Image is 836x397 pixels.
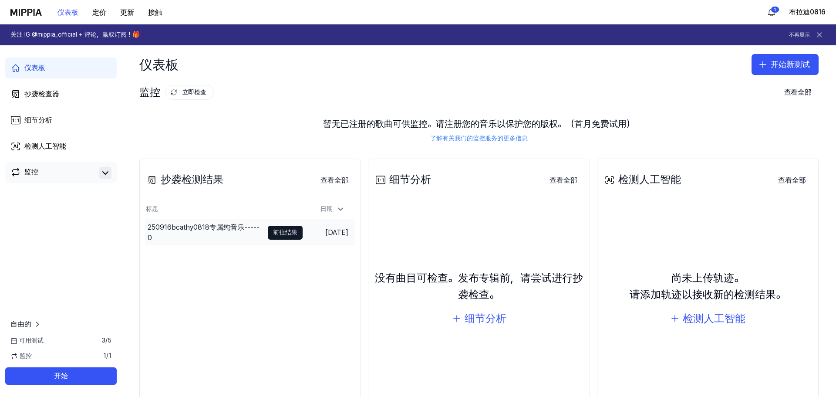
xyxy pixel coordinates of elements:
[268,226,303,240] button: 前往结果
[24,90,59,98] font: 抄袭检查器
[10,320,31,328] font: 自由的
[113,4,141,21] button: 更新
[139,57,179,72] font: 仪表板
[771,171,813,189] a: 查看全部
[323,119,635,129] font: 暂无已注册的歌曲可供监控。请注册您的音乐以保护您的版权。（首月免费试用）
[148,223,260,242] font: 250916bcathy0818专属纯音乐-----0
[777,84,819,101] button: 查看全部
[10,9,42,16] img: 标识
[789,31,810,39] button: 不再显示
[24,116,52,124] font: 细节分析
[273,229,297,236] font: 前往结果
[5,367,117,385] button: 开始
[789,8,826,16] font: 布拉迪0816
[108,337,111,344] font: 5
[543,171,584,189] a: 查看全部
[19,337,44,344] font: 可用测试
[10,167,96,179] a: 监控
[765,5,779,19] button: 알림1
[789,7,826,17] button: 布拉迪0816
[683,312,745,325] font: 检测人工智能
[5,58,117,78] a: 仪表板
[430,135,528,142] font: 了解有关我们的监控服务的更多信息
[313,172,355,189] button: 查看全部
[113,0,141,24] a: 更新
[325,228,348,237] font: [DATE]
[51,4,85,21] button: 仪表板
[789,32,810,38] font: 不再显示
[774,7,776,12] font: 1
[778,176,806,184] font: 查看全部
[24,168,38,176] font: 监控
[141,4,169,21] button: 接触
[54,372,68,380] font: 开始
[24,142,66,150] font: 检测人工智能
[320,176,348,184] font: 查看全部
[465,312,506,325] font: 细节分析
[20,352,32,359] font: 监控
[549,176,577,184] font: 查看全部
[24,64,45,72] font: 仪表板
[106,352,108,359] font: /
[146,206,158,213] font: 标题
[101,337,105,344] font: 3
[784,88,812,96] font: 查看全部
[139,86,160,98] font: 监控
[10,319,42,329] a: 自由的
[452,310,506,327] button: 细节分析
[148,8,162,17] font: 接触
[389,173,431,186] font: 细节分析
[670,310,745,327] button: 检测人工智能
[120,8,134,17] font: 更新
[161,173,223,186] font: 抄袭检测结果
[5,136,117,157] a: 检测人工智能
[320,205,333,212] font: 日期
[108,352,111,359] font: 1
[182,88,206,95] font: 立即检查
[313,171,355,189] a: 查看全部
[85,4,113,21] button: 定价
[165,85,214,100] button: 立即检查
[543,172,584,189] button: 查看全部
[771,60,810,69] font: 开始新测试
[766,7,777,17] img: 알림
[103,352,106,359] font: 1
[5,110,117,131] a: 细节分析
[10,31,140,38] font: 关注 IG @mippia_official + 评论，赢取订阅！🎁
[618,173,681,186] font: 检测人工智能
[105,337,108,344] font: /
[375,271,583,301] font: 没有曲目可检查。发布专辑前，请尝试进行抄袭检查。
[752,54,819,75] button: 开始新测试
[430,134,528,143] a: 了解有关我们的监控服务的更多信息
[630,271,786,301] font: 尚未上传轨迹。请添加轨迹以接收新的检测结果。
[771,172,813,189] button: 查看全部
[5,84,117,105] a: 抄袭检查器
[57,8,78,17] font: 仪表板
[92,8,106,17] font: 定价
